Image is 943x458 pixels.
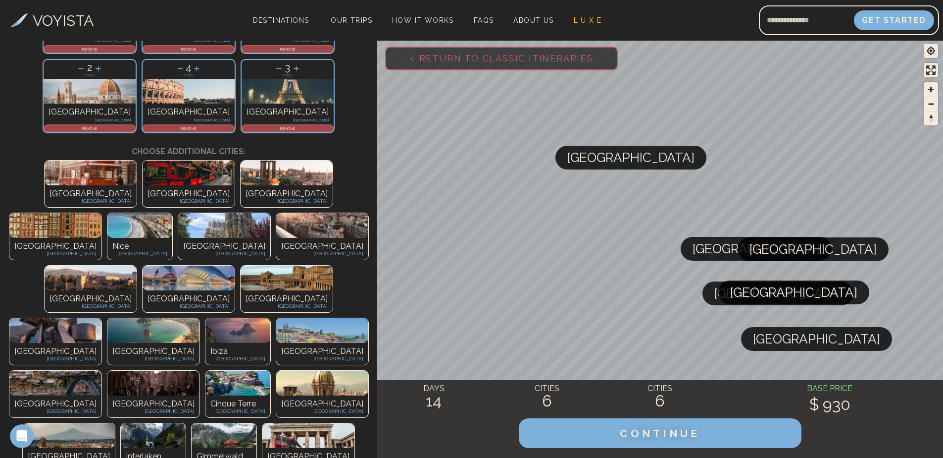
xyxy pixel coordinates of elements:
p: [GEOGRAPHIC_DATA] [112,345,195,357]
span: 4 [186,61,192,73]
button: Zoom in [924,82,938,97]
a: VOYISTA [9,9,94,32]
h3: VOYISTA [33,9,94,32]
img: Photo of undefined [192,423,256,448]
span: [GEOGRAPHIC_DATA] [714,282,842,305]
span: [GEOGRAPHIC_DATA] [749,237,877,261]
p: [GEOGRAPHIC_DATA] [148,302,230,310]
p: REMOVE [243,46,333,52]
img: Photo of undefined [276,213,368,238]
p: [GEOGRAPHIC_DATA] [246,188,328,200]
p: Nice [112,240,167,252]
p: [GEOGRAPHIC_DATA] [14,250,97,257]
a: L U X E [570,13,606,27]
p: days [44,73,136,77]
span: How It Works [392,16,454,24]
img: Photo of paris [242,79,334,104]
img: Photo of undefined [9,213,101,238]
p: [GEOGRAPHIC_DATA] [112,407,195,415]
img: Photo of undefined [276,318,368,343]
p: REMOVE [243,125,333,131]
h3: Choose additional cities: [7,136,370,158]
img: Photo of undefined [121,423,186,448]
img: Photo of undefined [107,318,199,343]
button: Zoom out [924,97,938,111]
p: [GEOGRAPHIC_DATA] [148,106,230,118]
h4: CITIES [603,383,717,395]
span: FAQs [474,16,494,24]
h2: 14 [377,392,491,410]
p: [GEOGRAPHIC_DATA] [210,355,265,362]
h4: DAYS [377,383,491,395]
p: days [242,73,334,77]
h2: 6 [491,392,604,410]
img: Photo of undefined [262,423,354,448]
img: Photo of undefined [205,371,270,396]
p: [GEOGRAPHIC_DATA] [14,398,97,410]
h4: CITIES [491,383,604,395]
button: CONTINUE [519,418,802,448]
p: REMOVE [45,125,135,131]
a: CONTINUE [519,430,802,439]
img: Photo of undefined [205,318,270,343]
p: [GEOGRAPHIC_DATA] [148,39,230,43]
span: [GEOGRAPHIC_DATA] [693,237,820,261]
p: [GEOGRAPHIC_DATA] [14,407,97,415]
p: Ibiza [210,345,265,357]
canvas: Map [377,39,943,458]
button: Get Started [854,10,934,30]
p: [GEOGRAPHIC_DATA] [247,39,329,43]
span: Find my location [924,44,938,58]
span: [GEOGRAPHIC_DATA] [753,327,880,351]
p: [GEOGRAPHIC_DATA] [281,240,363,252]
img: Photo of undefined [45,161,137,185]
img: Photo of undefined [23,423,115,448]
h4: BASE PRICE [717,383,943,395]
p: REMOVE [45,46,135,52]
p: [GEOGRAPHIC_DATA] [148,197,230,205]
p: [GEOGRAPHIC_DATA] [148,188,230,200]
p: [GEOGRAPHIC_DATA] [210,407,265,415]
p: days [143,73,235,77]
p: [GEOGRAPHIC_DATA] [281,250,363,257]
p: [GEOGRAPHIC_DATA] [183,240,265,252]
img: Photo of undefined [107,371,199,396]
button: Reset bearing to north [924,111,938,125]
span: [GEOGRAPHIC_DATA] [730,281,857,304]
p: [GEOGRAPHIC_DATA] [148,118,230,122]
p: [GEOGRAPHIC_DATA] [14,240,97,252]
span: < Return to Classic Itineraries [394,37,609,79]
h2: 6 [603,392,717,410]
a: FAQs [470,13,498,27]
button: < Return to Classic Itineraries [385,47,618,70]
span: 3 [285,61,290,73]
p: [GEOGRAPHIC_DATA] [49,39,131,43]
p: [GEOGRAPHIC_DATA] [49,118,131,122]
img: Photo of undefined [143,161,235,185]
p: [GEOGRAPHIC_DATA] [246,197,328,205]
span: CONTINUE [620,427,700,440]
p: [GEOGRAPHIC_DATA] [183,250,265,257]
img: Photo of undefined [143,266,235,290]
img: Photo of undefined [276,371,368,396]
iframe: Intercom live chat [10,424,34,448]
span: Enter fullscreen [924,63,938,77]
p: [GEOGRAPHIC_DATA] [281,345,363,357]
img: Photo of undefined [9,318,101,343]
h2: $ 930 [717,396,943,413]
img: Photo of rome [143,79,235,104]
img: Photo of undefined [178,213,270,238]
p: [GEOGRAPHIC_DATA] [50,293,132,305]
p: [GEOGRAPHIC_DATA] [112,355,195,362]
p: REMOVE [144,46,234,52]
span: L U X E [574,16,602,24]
p: [GEOGRAPHIC_DATA] [50,197,132,205]
p: [GEOGRAPHIC_DATA] [50,302,132,310]
span: Destinations [249,12,313,42]
img: Photo of undefined [241,266,333,290]
p: [GEOGRAPHIC_DATA] [14,355,97,362]
p: [GEOGRAPHIC_DATA] [112,398,195,410]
